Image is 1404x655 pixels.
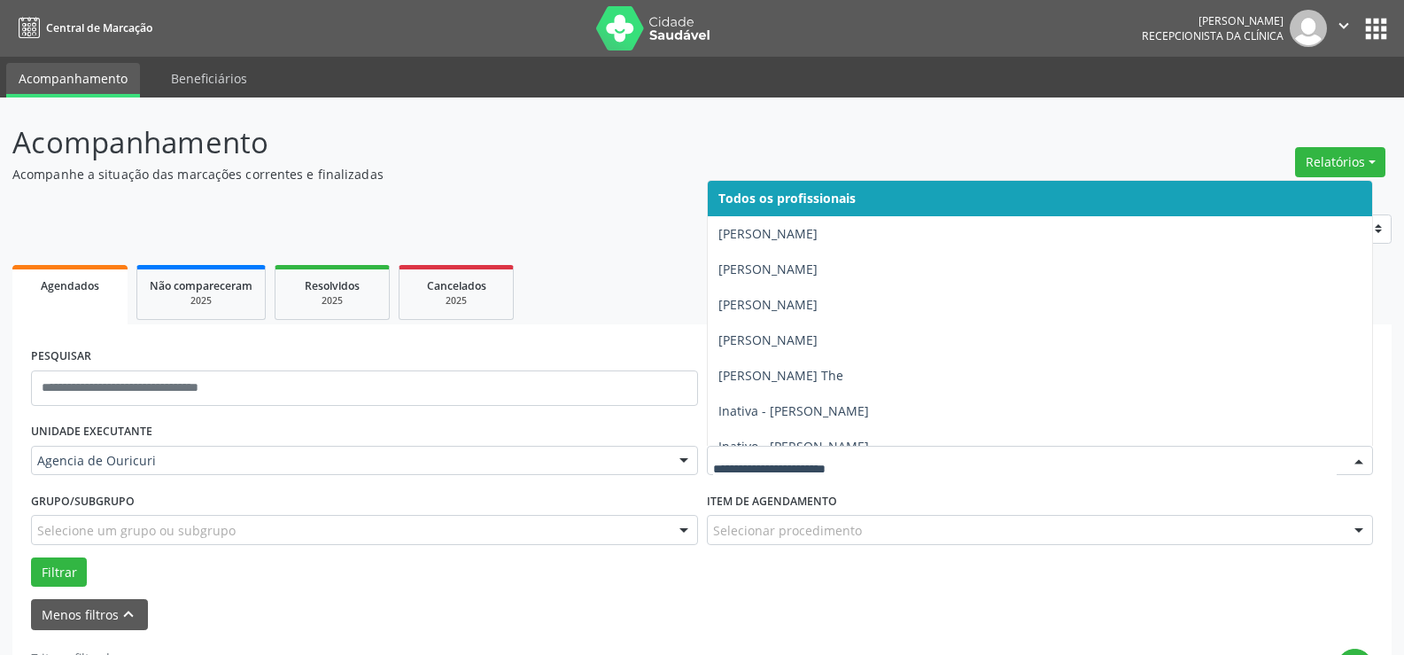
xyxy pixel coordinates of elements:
div: 2025 [288,294,376,308]
img: img [1290,10,1327,47]
span: [PERSON_NAME] [718,261,818,277]
button:  [1327,10,1361,47]
label: Item de agendamento [707,487,837,515]
span: Agendados [41,278,99,293]
div: 2025 [412,294,500,308]
span: Não compareceram [150,278,252,293]
button: Menos filtroskeyboard_arrow_up [31,599,148,630]
span: [PERSON_NAME] The [718,367,843,384]
span: Inativo - [PERSON_NAME] [718,438,869,455]
button: Filtrar [31,558,87,588]
div: 2025 [150,294,252,308]
a: Acompanhamento [6,63,140,97]
i: keyboard_arrow_up [119,604,138,624]
span: Selecione um grupo ou subgrupo [37,521,236,540]
span: Todos os profissionais [718,190,856,207]
div: [PERSON_NAME] [1142,13,1284,28]
label: UNIDADE EXECUTANTE [31,418,152,446]
label: Grupo/Subgrupo [31,487,135,515]
a: Central de Marcação [12,13,152,43]
span: [PERSON_NAME] [718,331,818,348]
a: Beneficiários [159,63,260,94]
span: Selecionar procedimento [713,521,862,540]
span: Resolvidos [305,278,360,293]
button: apps [1361,13,1392,44]
span: Central de Marcação [46,20,152,35]
span: [PERSON_NAME] [718,296,818,313]
i:  [1334,16,1354,35]
p: Acompanhe a situação das marcações correntes e finalizadas [12,165,978,183]
span: [PERSON_NAME] [718,225,818,242]
span: Recepcionista da clínica [1142,28,1284,43]
label: PESQUISAR [31,343,91,370]
span: Agencia de Ouricuri [37,452,662,470]
span: Cancelados [427,278,486,293]
p: Acompanhamento [12,121,978,165]
button: Relatórios [1295,147,1385,177]
span: Inativa - [PERSON_NAME] [718,402,869,419]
